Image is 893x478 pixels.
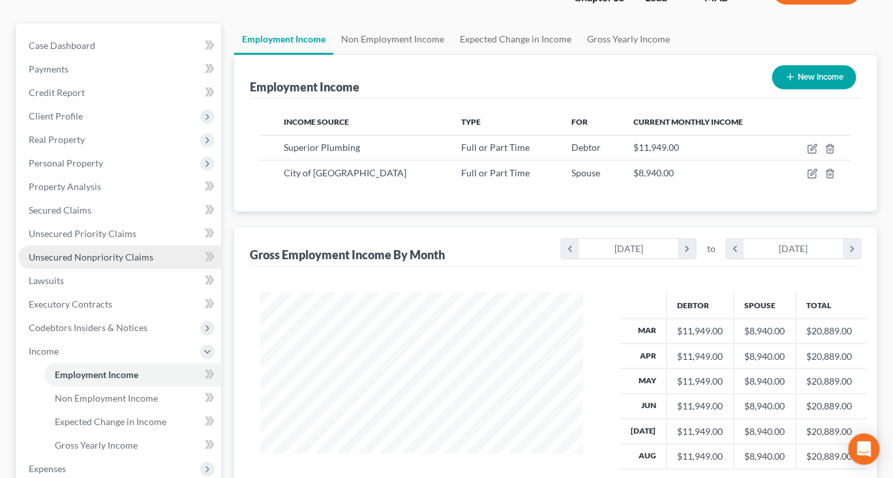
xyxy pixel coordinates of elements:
th: Jun [620,394,667,419]
span: Codebtors Insiders & Notices [29,322,147,333]
div: Gross Employment Income By Month [250,247,445,263]
div: $8,940.00 [745,350,785,363]
a: Unsecured Priority Claims [18,222,221,246]
td: $20,889.00 [796,343,868,368]
div: $11,949.00 [678,450,723,463]
td: $20,889.00 [796,394,868,419]
th: Mar [620,319,667,343]
div: $11,949.00 [678,375,723,388]
a: Expected Change in Income [44,410,221,434]
span: Debtor [571,142,601,153]
span: Employment Income [55,369,138,380]
span: Unsecured Priority Claims [29,228,136,239]
span: Unsecured Nonpriority Claims [29,251,153,263]
button: New Income [772,65,856,89]
span: Credit Report [29,87,85,98]
a: Employment Income [234,24,333,55]
a: Case Dashboard [18,34,221,57]
a: Non Employment Income [333,24,452,55]
div: $11,949.00 [678,400,723,413]
span: Payments [29,63,68,74]
a: Executory Contracts [18,293,221,316]
th: Spouse [734,293,796,319]
a: Gross Yearly Income [44,434,221,457]
span: Current Monthly Income [633,117,743,127]
td: $20,889.00 [796,319,868,343]
span: Non Employment Income [55,392,158,404]
span: Real Property [29,134,85,145]
span: Lawsuits [29,275,64,286]
td: $20,889.00 [796,369,868,394]
a: Credit Report [18,81,221,104]
div: $11,949.00 [678,350,723,363]
span: Client Profile [29,110,83,121]
span: to [707,242,716,255]
span: Income [29,345,59,357]
span: Spouse [571,167,600,178]
th: [DATE] [620,419,667,444]
a: Gross Yearly Income [579,24,678,55]
div: [DATE] [579,239,679,259]
a: Secured Claims [18,199,221,222]
div: $11,949.00 [678,425,723,438]
span: City of [GEOGRAPHIC_DATA] [284,167,406,178]
span: Property Analysis [29,181,101,192]
i: chevron_right [678,239,696,259]
div: $8,940.00 [745,325,785,338]
div: $8,940.00 [745,400,785,413]
div: $8,940.00 [745,375,785,388]
a: Non Employment Income [44,387,221,410]
div: Open Intercom Messenger [849,434,880,465]
i: chevron_right [843,239,861,259]
span: Full or Part Time [461,142,530,153]
div: [DATE] [744,239,844,259]
td: $20,889.00 [796,419,868,444]
span: Gross Yearly Income [55,439,138,451]
i: chevron_left [727,239,744,259]
span: Case Dashboard [29,40,95,51]
div: $11,949.00 [678,325,723,338]
span: For [571,117,588,127]
a: Payments [18,57,221,81]
span: $8,940.00 [633,167,674,178]
span: Type [461,117,481,127]
span: Secured Claims [29,204,91,215]
th: Debtor [667,293,734,319]
span: Expenses [29,463,66,474]
a: Lawsuits [18,269,221,293]
a: Expected Change in Income [452,24,579,55]
a: Unsecured Nonpriority Claims [18,246,221,269]
th: Aug [620,444,667,469]
th: May [620,369,667,394]
span: Income Source [284,117,349,127]
span: Executory Contracts [29,298,112,310]
span: Full or Part Time [461,167,530,178]
a: Employment Income [44,363,221,387]
th: Total [796,293,868,319]
span: $11,949.00 [633,142,679,153]
span: Personal Property [29,157,103,168]
td: $20,889.00 [796,444,868,469]
div: Employment Income [250,79,359,95]
span: Superior Plumbing [284,142,360,153]
a: Property Analysis [18,175,221,199]
div: $8,940.00 [745,450,785,463]
span: Expected Change in Income [55,416,166,427]
th: Apr [620,343,667,368]
i: chevron_left [562,239,579,259]
div: $8,940.00 [745,425,785,438]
